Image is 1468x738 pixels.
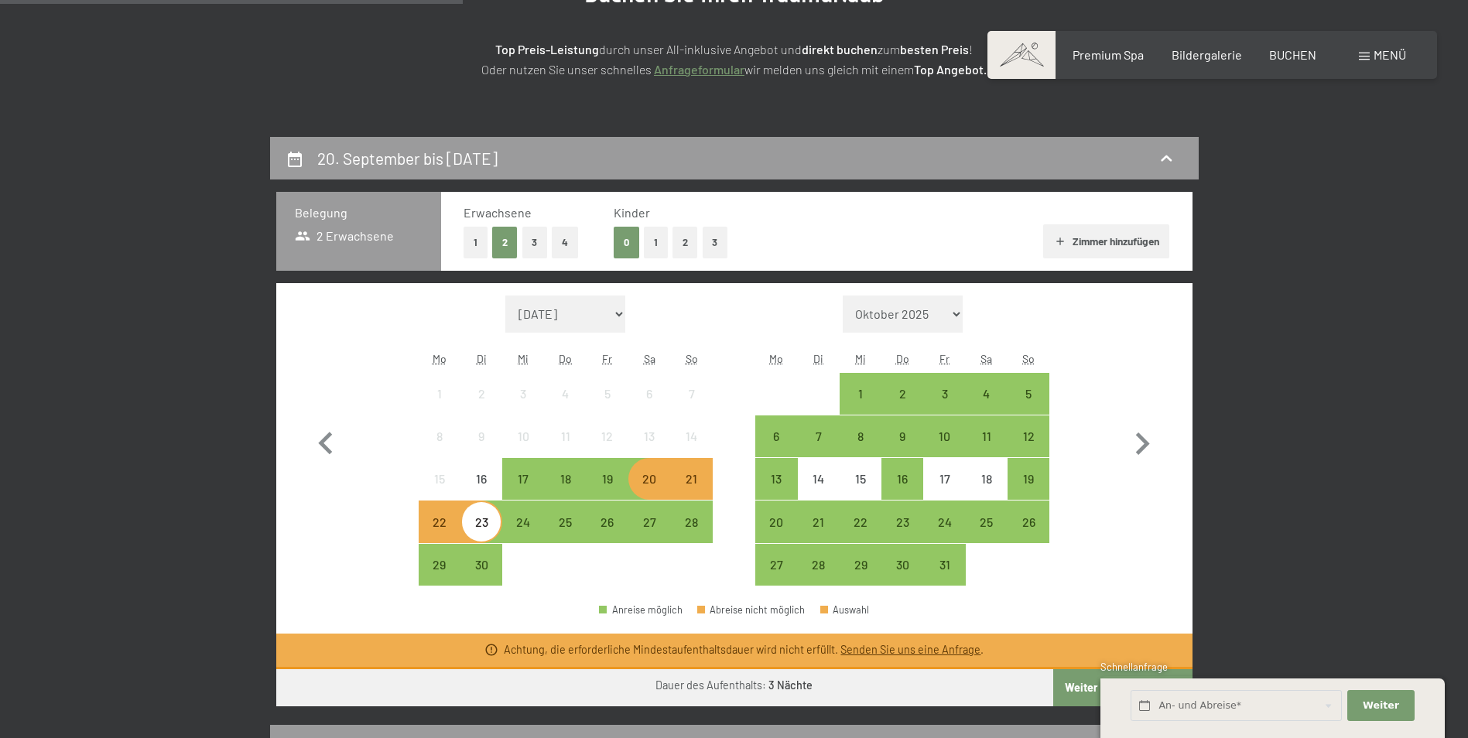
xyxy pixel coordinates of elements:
div: Anreise möglich [460,501,502,542]
div: Fri Sep 19 2025 [587,458,628,500]
div: Anreise nicht möglich [628,415,670,457]
b: 3 Nächte [768,678,813,692]
div: Anreise nicht möglich [966,458,1008,500]
strong: direkt buchen [802,42,878,56]
div: Tue Oct 21 2025 [798,501,840,542]
div: 18 [546,473,585,511]
strong: Top Preis-Leistung [495,42,599,56]
div: Anreise nicht möglich [545,373,587,415]
div: 31 [925,559,963,597]
div: 23 [883,516,922,555]
button: Nächster Monat [1120,296,1165,586]
abbr: Samstag [644,352,655,365]
div: Wed Sep 10 2025 [502,415,544,457]
div: Sun Sep 07 2025 [670,373,712,415]
div: 25 [967,516,1006,555]
div: Fri Oct 17 2025 [923,458,965,500]
div: 21 [799,516,838,555]
div: Anreise möglich [923,544,965,586]
div: Wed Sep 24 2025 [502,501,544,542]
strong: Top Angebot. [914,62,987,77]
div: 17 [504,473,542,511]
div: 9 [883,430,922,469]
span: 2 Erwachsene [295,227,395,244]
div: Anreise möglich [755,501,797,542]
div: 9 [462,430,501,469]
button: 1 [644,227,668,258]
div: Anreise möglich [840,373,881,415]
a: Premium Spa [1073,47,1144,62]
div: Thu Sep 11 2025 [545,415,587,457]
div: Anreise nicht möglich [587,373,628,415]
div: Anreise möglich [755,458,797,500]
div: Wed Oct 22 2025 [840,501,881,542]
div: 22 [420,516,459,555]
p: durch unser All-inklusive Angebot und zum ! Oder nutzen Sie unser schnelles wir melden uns gleich... [347,39,1121,79]
div: 5 [588,388,627,426]
a: BUCHEN [1269,47,1316,62]
div: Anreise nicht möglich [502,373,544,415]
div: Anreise nicht möglich [419,415,460,457]
div: Wed Oct 29 2025 [840,544,881,586]
h3: Belegung [295,204,423,221]
div: Thu Sep 04 2025 [545,373,587,415]
div: Anreise möglich [923,501,965,542]
div: 3 [504,388,542,426]
span: Weiter [1363,699,1399,712]
div: Anreise möglich [502,458,544,500]
div: 28 [672,516,710,555]
div: 25 [546,516,585,555]
div: Sat Oct 25 2025 [966,501,1008,542]
abbr: Montag [769,352,783,365]
div: Mon Sep 08 2025 [419,415,460,457]
div: Anreise möglich [599,605,683,615]
div: 13 [757,473,796,511]
div: Thu Oct 16 2025 [881,458,923,500]
div: 27 [630,516,669,555]
span: Erwachsene [464,205,532,220]
div: 23 [462,516,501,555]
div: 6 [757,430,796,469]
abbr: Freitag [939,352,950,365]
div: Sat Oct 11 2025 [966,415,1008,457]
div: Mon Sep 15 2025 [419,458,460,500]
div: Anreise nicht möglich [840,458,881,500]
div: Anreise möglich [881,501,923,542]
div: Mon Sep 22 2025 [419,501,460,542]
div: Sun Sep 28 2025 [670,501,712,542]
div: 7 [799,430,838,469]
div: Anreise möglich [798,501,840,542]
div: Sun Oct 12 2025 [1008,415,1049,457]
div: Anreise nicht möglich [670,415,712,457]
div: 1 [420,388,459,426]
button: 2 [672,227,698,258]
div: Anreise möglich [840,415,881,457]
span: Schnellanfrage [1100,661,1168,673]
div: 24 [504,516,542,555]
div: Anreise möglich [923,415,965,457]
div: 21 [672,473,710,511]
div: Anreise möglich [755,415,797,457]
a: Bildergalerie [1172,47,1242,62]
div: Anreise nicht möglich [670,373,712,415]
div: Fri Sep 05 2025 [587,373,628,415]
abbr: Sonntag [1022,352,1035,365]
div: Tue Sep 30 2025 [460,544,502,586]
div: 29 [420,559,459,597]
div: 10 [504,430,542,469]
div: Sun Sep 14 2025 [670,415,712,457]
div: Thu Oct 09 2025 [881,415,923,457]
div: 13 [630,430,669,469]
div: Tue Sep 16 2025 [460,458,502,500]
div: Mon Oct 13 2025 [755,458,797,500]
div: Anreise möglich [755,544,797,586]
div: Wed Oct 15 2025 [840,458,881,500]
div: Anreise möglich [966,501,1008,542]
div: Sat Oct 18 2025 [966,458,1008,500]
div: 24 [925,516,963,555]
div: Thu Oct 30 2025 [881,544,923,586]
div: Sun Oct 19 2025 [1008,458,1049,500]
div: 27 [757,559,796,597]
div: Anreise möglich [670,458,712,500]
abbr: Montag [433,352,447,365]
